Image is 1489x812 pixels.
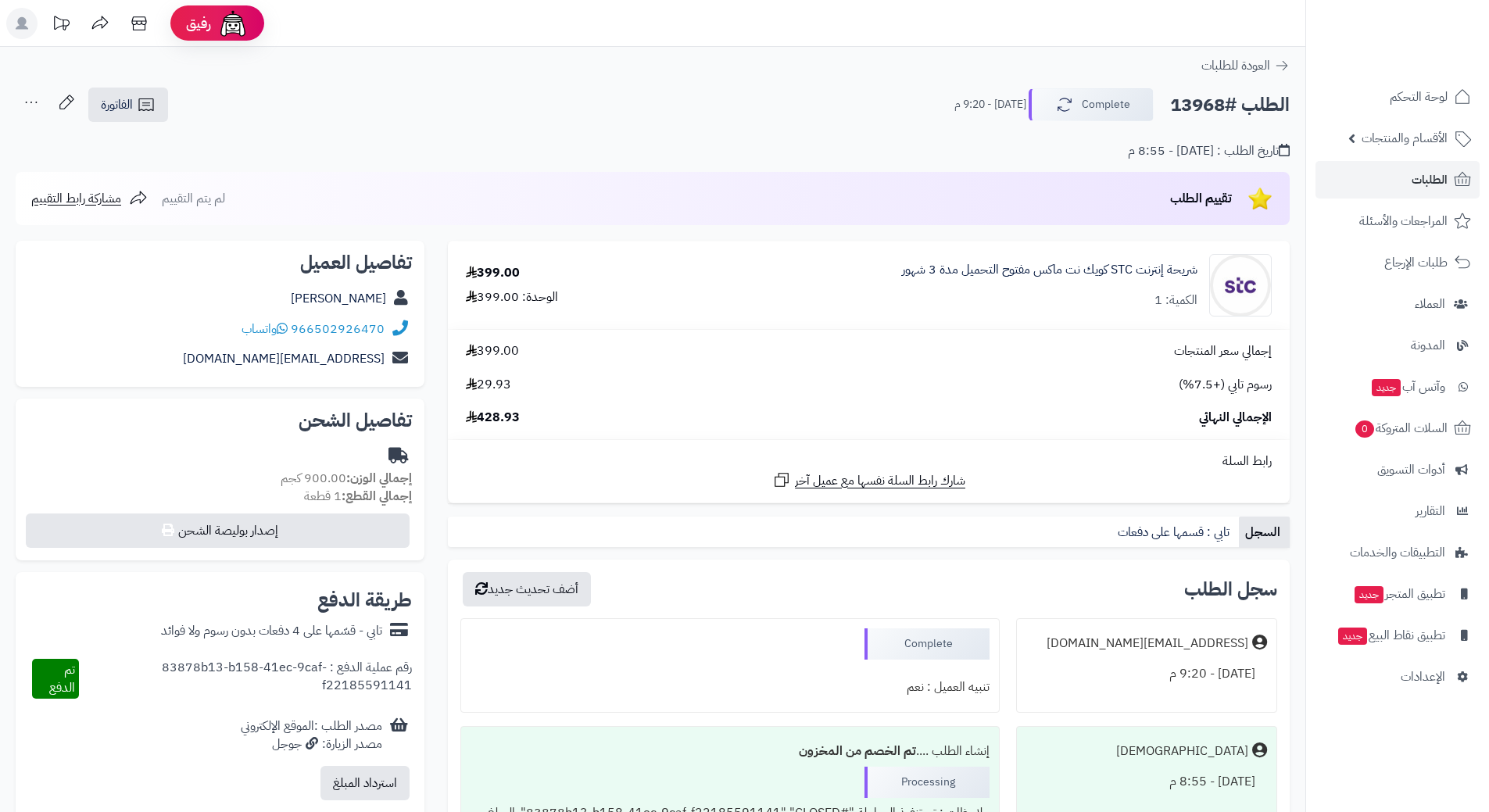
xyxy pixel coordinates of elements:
a: مشاركة رابط التقييم [31,189,148,208]
div: [DATE] - 9:20 م [1026,659,1267,689]
a: تطبيق نقاط البيعجديد [1315,617,1480,654]
small: 900.00 كجم [281,469,412,488]
a: 966502926470 [291,320,385,338]
div: تنبيه العميل : نعم [471,672,989,703]
small: 1 قطعة [304,487,412,506]
span: مشاركة رابط التقييم [31,189,121,208]
a: [PERSON_NAME] [291,289,386,308]
span: جديد [1355,586,1383,603]
span: العملاء [1415,293,1445,315]
span: جديد [1338,628,1367,645]
a: العملاء [1315,285,1480,323]
span: 428.93 [466,409,520,427]
div: تاريخ الطلب : [DATE] - 8:55 م [1128,142,1290,160]
div: الوحدة: 399.00 [466,288,558,306]
div: Complete [864,628,990,660]
a: الطلبات [1315,161,1480,199]
span: وآتس آب [1370,376,1445,398]
span: رسوم تابي (+7.5%) [1179,376,1272,394]
span: تطبيق نقاط البيع [1337,624,1445,646]
div: [DATE] - 8:55 م [1026,767,1267,797]
button: استرداد المبلغ [320,766,410,800]
span: 0 [1355,420,1374,438]
a: طلبات الإرجاع [1315,244,1480,281]
span: 399.00 [466,342,519,360]
span: العودة للطلبات [1201,56,1270,75]
div: إنشاء الطلب .... [471,736,989,767]
h3: سجل الطلب [1184,580,1277,599]
a: السلات المتروكة0 [1315,410,1480,447]
a: العودة للطلبات [1201,56,1290,75]
a: واتساب [242,320,288,338]
div: الكمية: 1 [1154,292,1197,309]
strong: إجمالي القطع: [342,487,412,506]
span: تم الدفع [49,660,75,697]
span: الطلبات [1412,169,1448,191]
div: [DEMOGRAPHIC_DATA] [1116,742,1248,760]
span: المدونة [1411,334,1445,356]
small: [DATE] - 9:20 م [954,97,1026,113]
div: رابط السلة [454,453,1283,470]
div: رقم عملية الدفع : 83878b13-b158-41ec-9caf-f22185591141 [79,659,412,699]
a: شريحة إنترنت STC كويك نت ماكس مفتوح التحميل مدة 3 شهور [902,261,1197,279]
span: الإجمالي النهائي [1199,409,1272,427]
span: تقييم الطلب [1170,189,1232,208]
span: الأقسام والمنتجات [1362,127,1448,149]
h2: تفاصيل الشحن [28,411,412,430]
a: تابي : قسمها على دفعات [1111,517,1239,548]
a: تحديثات المنصة [41,8,81,43]
a: الإعدادات [1315,658,1480,696]
div: Processing [864,767,990,798]
span: رفيق [186,14,211,33]
a: التقارير [1315,492,1480,530]
a: تطبيق المتجرجديد [1315,575,1480,613]
span: الإعدادات [1401,666,1445,688]
span: المراجعات والأسئلة [1359,210,1448,232]
span: لم يتم التقييم [162,189,225,208]
button: أضف تحديث جديد [463,572,591,606]
div: [EMAIL_ADDRESS][DOMAIN_NAME] [1047,635,1248,653]
div: مصدر الطلب :الموقع الإلكتروني [241,717,382,753]
a: الفاتورة [88,88,168,122]
span: تطبيق المتجر [1353,583,1445,605]
a: [EMAIL_ADDRESS][DOMAIN_NAME] [183,349,385,368]
h2: الطلب #13968 [1170,89,1290,121]
a: التطبيقات والخدمات [1315,534,1480,571]
a: وآتس آبجديد [1315,368,1480,406]
span: طلبات الإرجاع [1384,252,1448,274]
h2: طريقة الدفع [317,591,412,610]
a: المدونة [1315,327,1480,364]
span: شارك رابط السلة نفسها مع عميل آخر [795,472,965,490]
b: تم الخصم من المخزون [799,742,916,760]
span: الفاتورة [101,95,133,114]
span: لوحة التحكم [1390,86,1448,108]
img: 1674765483-WhatsApp%20Image%202023-01-26%20at%2011.37.29%20PM-90x90.jpeg [1210,254,1271,317]
div: تابي - قسّمها على 4 دفعات بدون رسوم ولا فوائد [161,622,382,640]
span: 29.93 [466,376,511,394]
a: أدوات التسويق [1315,451,1480,488]
span: التقارير [1416,500,1445,522]
span: التطبيقات والخدمات [1350,542,1445,563]
a: شارك رابط السلة نفسها مع عميل آخر [772,470,965,490]
button: إصدار بوليصة الشحن [26,513,410,548]
button: Complete [1029,88,1154,121]
span: إجمالي سعر المنتجات [1174,342,1272,360]
span: السلات المتروكة [1354,417,1448,439]
a: السجل [1239,517,1290,548]
div: 399.00 [466,264,520,282]
a: المراجعات والأسئلة [1315,202,1480,240]
strong: إجمالي الوزن: [346,469,412,488]
div: مصدر الزيارة: جوجل [241,735,382,753]
span: جديد [1372,379,1401,396]
a: لوحة التحكم [1315,78,1480,116]
img: logo-2.png [1383,39,1474,72]
img: ai-face.png [217,8,249,39]
span: أدوات التسويق [1377,459,1445,481]
h2: تفاصيل العميل [28,253,412,272]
